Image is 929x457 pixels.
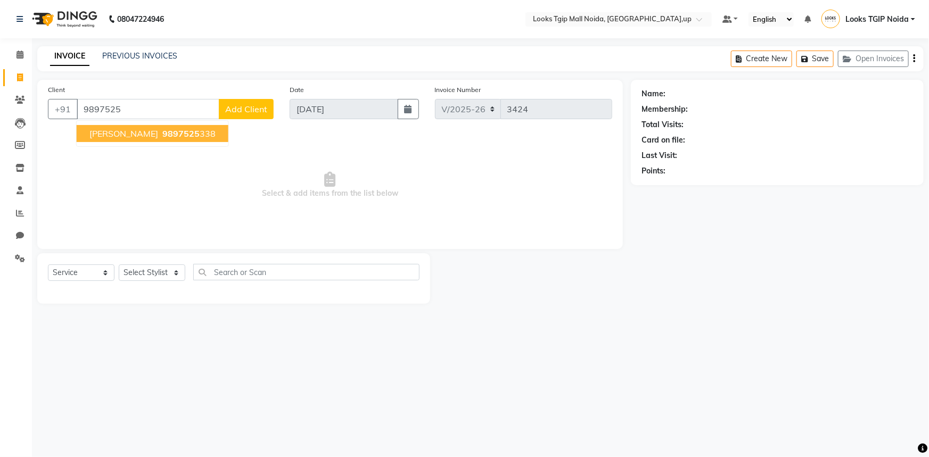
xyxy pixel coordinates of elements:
span: Add Client [225,104,267,114]
div: Total Visits: [642,119,684,130]
button: +91 [48,99,78,119]
img: Looks TGIP Noida [821,10,840,28]
img: logo [27,4,100,34]
button: Save [796,51,834,67]
b: 08047224946 [117,4,164,34]
div: Points: [642,165,665,177]
a: INVOICE [50,47,89,66]
ngb-highlight: 338 [160,128,216,139]
div: Name: [642,88,665,99]
label: Date [290,85,304,95]
input: Search by Name/Mobile/Email/Code [77,99,219,119]
span: Select & add items from the list below [48,132,612,238]
div: Membership: [642,104,688,115]
button: Open Invoices [838,51,909,67]
button: Create New [731,51,792,67]
label: Invoice Number [435,85,481,95]
input: Search or Scan [193,264,420,280]
div: Last Visit: [642,150,677,161]
span: [PERSON_NAME] [89,128,158,139]
button: Add Client [219,99,274,119]
div: Card on file: [642,135,685,146]
label: Client [48,85,65,95]
span: Looks TGIP Noida [845,14,909,25]
a: PREVIOUS INVOICES [102,51,177,61]
span: 9897525 [162,128,200,139]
